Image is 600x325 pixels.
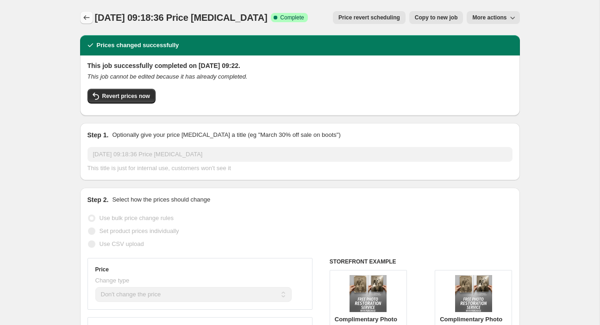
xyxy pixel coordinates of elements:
[102,92,150,100] span: Revert prices now
[409,11,463,24] button: Copy to new job
[87,147,512,162] input: 30% off holiday sale
[112,130,340,140] p: Optionally give your price [MEDICAL_DATA] a title (eg "March 30% off sale on boots")
[87,61,512,70] h2: This job successfully completed on [DATE] 09:22.
[95,12,268,23] span: [DATE] 09:18:36 Price [MEDICAL_DATA]
[338,14,400,21] span: Price revert scheduling
[87,165,231,172] span: This title is just for internal use, customers won't see it
[95,277,130,284] span: Change type
[87,130,109,140] h2: Step 1.
[455,275,492,312] img: generated_image_20250908-103411_ad946a35-b1e9-4723-b42e-b8e9f2772389_80x.png
[280,14,304,21] span: Complete
[350,275,387,312] img: generated_image_20250908-103411_ad946a35-b1e9-4723-b42e-b8e9f2772389_80x.png
[97,41,179,50] h2: Prices changed successfully
[95,266,109,273] h3: Price
[100,227,179,234] span: Set product prices individually
[415,14,458,21] span: Copy to new job
[112,195,210,204] p: Select how the prices should change
[330,258,512,265] h6: STOREFRONT EXAMPLE
[100,240,144,247] span: Use CSV upload
[467,11,519,24] button: More actions
[87,89,156,104] button: Revert prices now
[100,215,174,221] span: Use bulk price change rules
[87,73,248,80] i: This job cannot be edited because it has already completed.
[333,11,406,24] button: Price revert scheduling
[87,195,109,204] h2: Step 2.
[472,14,506,21] span: More actions
[80,11,93,24] button: Price change jobs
